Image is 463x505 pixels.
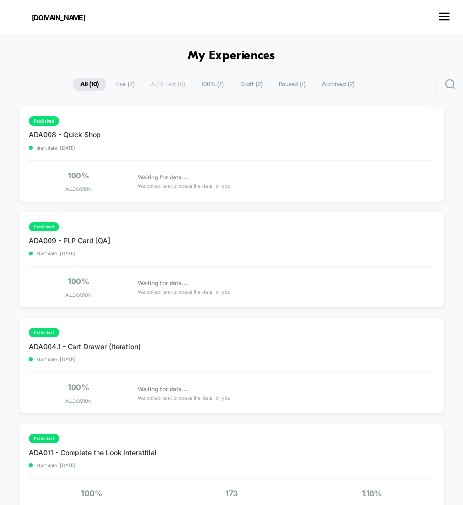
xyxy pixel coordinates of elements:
[29,130,101,139] span: ADA008 - Quick Shop
[108,78,142,91] span: Live ( 7 )
[68,277,89,286] span: 100%
[29,434,59,443] span: published
[68,171,89,180] span: 100%
[65,398,91,404] span: Allocation
[315,78,362,91] span: Archived ( 2 )
[32,13,130,22] span: [DOMAIN_NAME]
[138,288,231,296] span: We collect and process the data for you
[138,394,231,402] span: We collect and process the data for you
[29,236,110,245] span: ADA009 - PLP Card [QA]
[188,49,275,63] h1: My Experiences
[29,328,59,337] span: published
[29,342,141,351] span: ADA004.1 - Cart Drawer (Iteration)
[29,116,59,126] span: published
[194,78,231,91] span: 100% ( 7 )
[81,488,102,498] span: 100%
[68,382,89,392] span: 100%
[29,356,141,362] span: start date: [DATE]
[138,182,231,190] span: We collect and process the data for you
[233,78,270,91] span: Draft ( 2 )
[29,222,59,231] span: published
[29,462,157,468] span: start date: [DATE]
[65,292,91,298] span: Allocation
[29,145,101,151] span: start date: [DATE]
[65,186,91,192] span: Allocation
[29,448,157,456] span: ADA011 - Complete the Look Interstitial
[138,173,188,182] span: Waiting for data...
[29,251,110,256] span: start date: [DATE]
[362,488,382,498] span: 1.16%
[73,78,106,91] span: All ( 10 )
[271,78,313,91] span: Paused ( 1 )
[138,384,188,394] span: Waiting for data...
[138,278,188,288] span: Waiting for data...
[225,488,237,498] span: 173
